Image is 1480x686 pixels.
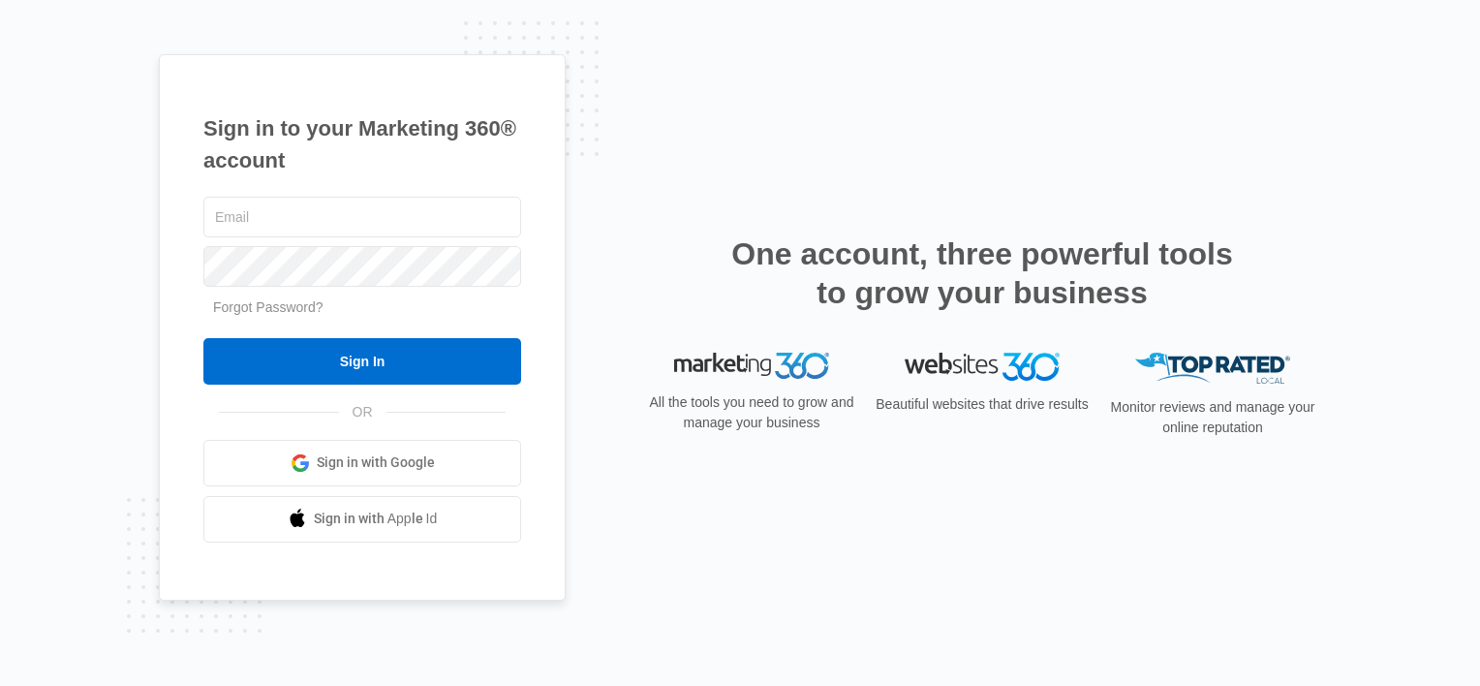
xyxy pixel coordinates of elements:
img: Marketing 360 [674,353,829,380]
input: Email [203,197,521,237]
a: Sign in with Google [203,440,521,486]
span: OR [339,402,386,422]
p: Beautiful websites that drive results [874,394,1091,415]
img: Websites 360 [905,353,1060,381]
p: Monitor reviews and manage your online reputation [1104,397,1321,438]
p: All the tools you need to grow and manage your business [643,392,860,433]
a: Forgot Password? [213,299,324,315]
span: Sign in with Google [317,452,435,473]
input: Sign In [203,338,521,385]
a: Sign in with Apple Id [203,496,521,543]
span: Sign in with Apple Id [314,509,438,529]
h1: Sign in to your Marketing 360® account [203,112,521,176]
h2: One account, three powerful tools to grow your business [725,234,1239,312]
img: Top Rated Local [1135,353,1290,385]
